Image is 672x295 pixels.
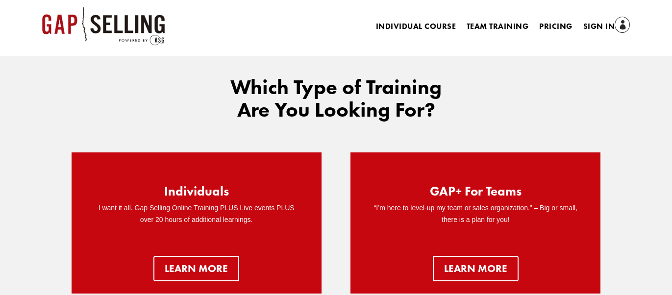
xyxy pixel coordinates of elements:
a: Learn more [153,256,239,281]
h2: Individuals [164,185,229,202]
a: Pricing [539,23,572,34]
a: learn more [433,256,519,281]
a: Individual Course [376,23,456,34]
p: “I’m here to level-up my team or sales organization.” – Big or small, there is a plan for you! [370,202,581,226]
h2: GAP+ For Teams [430,185,522,202]
h2: Which Type of Training Are You Looking For? [214,76,459,126]
p: I want it all. Gap Selling Online Training PLUS Live events PLUS over 20 hours of additional lear... [91,202,302,226]
a: Sign In [583,20,630,34]
a: Team Training [467,23,528,34]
